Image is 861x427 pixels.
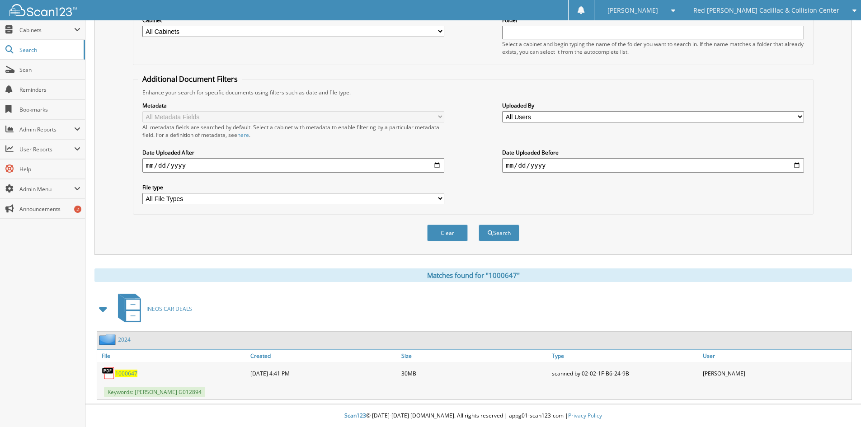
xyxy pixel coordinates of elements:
span: Bookmarks [19,106,80,113]
div: Select a cabinet and begin typing the name of the folder you want to search in. If the name match... [502,40,804,56]
label: Metadata [142,102,444,109]
a: Privacy Policy [568,412,602,419]
input: start [142,158,444,173]
span: User Reports [19,145,74,153]
div: [DATE] 4:41 PM [248,364,399,382]
span: Admin Menu [19,185,74,193]
span: Keywords: [PERSON_NAME] G012894 [104,387,205,397]
a: here [237,131,249,139]
a: 2024 [118,336,131,343]
span: Search [19,46,79,54]
label: Uploaded By [502,102,804,109]
span: Announcements [19,205,80,213]
button: Search [479,225,519,241]
span: Help [19,165,80,173]
button: Clear [427,225,468,241]
a: Type [550,350,701,362]
span: Scan123 [344,412,366,419]
img: scan123-logo-white.svg [9,4,77,16]
input: end [502,158,804,173]
span: Reminders [19,86,80,94]
label: File type [142,183,444,191]
div: scanned by 02-02-1F-B6-24-9B [550,364,701,382]
span: Admin Reports [19,126,74,133]
div: 2 [74,206,81,213]
a: Size [399,350,550,362]
a: User [701,350,852,362]
a: INEOS CAR DEALS [113,291,192,327]
img: folder2.png [99,334,118,345]
label: Date Uploaded Before [502,149,804,156]
span: [PERSON_NAME] [607,8,658,13]
iframe: Chat Widget [816,384,861,427]
a: 1000647 [115,370,137,377]
span: Red [PERSON_NAME] Cadillac & Collision Center [693,8,839,13]
span: Cabinets [19,26,74,34]
div: 30MB [399,364,550,382]
div: [PERSON_NAME] [701,364,852,382]
a: Created [248,350,399,362]
div: Matches found for "1000647" [94,268,852,282]
legend: Additional Document Filters [138,74,242,84]
a: File [97,350,248,362]
div: Enhance your search for specific documents using filters such as date and file type. [138,89,809,96]
span: INEOS CAR DEALS [146,305,192,313]
div: © [DATE]-[DATE] [DOMAIN_NAME]. All rights reserved | appg01-scan123-com | [85,405,861,427]
img: PDF.png [102,366,115,380]
label: Date Uploaded After [142,149,444,156]
span: Scan [19,66,80,74]
div: All metadata fields are searched by default. Select a cabinet with metadata to enable filtering b... [142,123,444,139]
